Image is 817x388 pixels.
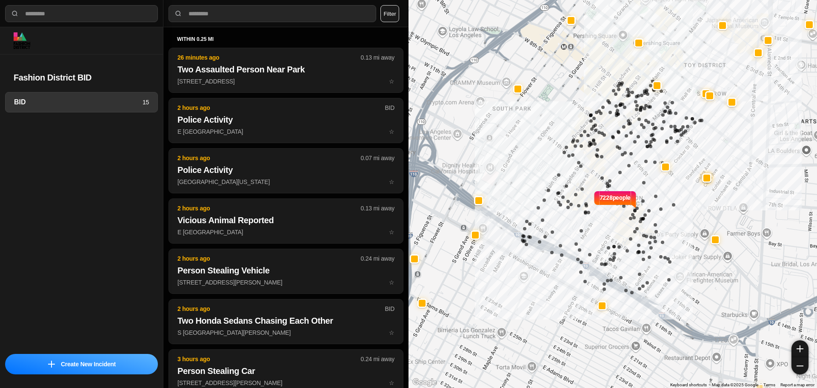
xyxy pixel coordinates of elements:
[169,128,403,135] a: 2 hours agoBIDPolice ActivityE [GEOGRAPHIC_DATA]star
[593,190,600,209] img: notch
[177,328,394,337] p: S [GEOGRAPHIC_DATA][PERSON_NAME]
[169,249,403,294] button: 2 hours ago0.24 mi awayPerson Stealing Vehicle[STREET_ADDRESS][PERSON_NAME]star
[780,382,814,387] a: Report a map error
[169,178,403,185] a: 2 hours ago0.07 mi awayPolice Activity[GEOGRAPHIC_DATA][US_STATE]star
[14,97,143,107] h3: BID
[174,9,183,18] img: search
[14,72,149,83] h2: Fashion District BID
[763,382,775,387] a: Terms (opens in new tab)
[791,357,808,374] button: zoom-out
[177,355,361,363] p: 3 hours ago
[169,148,403,193] button: 2 hours ago0.07 mi awayPolice Activity[GEOGRAPHIC_DATA][US_STATE]star
[797,362,803,369] img: zoom-out
[389,379,394,386] span: star
[389,279,394,286] span: star
[169,198,403,244] button: 2 hours ago0.13 mi awayVicious Animal ReportedE [GEOGRAPHIC_DATA]star
[177,315,394,327] h2: Two Honda Sedans Chasing Each Other
[177,53,361,62] p: 26 minutes ago
[385,305,394,313] p: BID
[169,78,403,85] a: 26 minutes ago0.13 mi awayTwo Assaulted Person Near Park[STREET_ADDRESS]star
[411,377,439,388] a: Open this area in Google Maps (opens a new window)
[169,379,403,386] a: 3 hours ago0.24 mi awayPerson Stealing Car[STREET_ADDRESS][PERSON_NAME]star
[169,228,403,236] a: 2 hours ago0.13 mi awayVicious Animal ReportedE [GEOGRAPHIC_DATA]star
[177,204,361,213] p: 2 hours ago
[5,92,158,112] a: BID15
[411,377,439,388] img: Google
[389,329,394,336] span: star
[169,329,403,336] a: 2 hours agoBIDTwo Honda Sedans Chasing Each OtherS [GEOGRAPHIC_DATA][PERSON_NAME]star
[177,365,394,377] h2: Person Stealing Car
[361,254,394,263] p: 0.24 mi away
[177,228,394,236] p: E [GEOGRAPHIC_DATA]
[143,98,149,106] p: 15
[600,193,631,212] p: 7228 people
[361,53,394,62] p: 0.13 mi away
[177,154,361,162] p: 2 hours ago
[48,361,55,368] img: icon
[389,128,394,135] span: star
[177,164,394,176] h2: Police Activity
[169,48,403,93] button: 26 minutes ago0.13 mi awayTwo Assaulted Person Near Park[STREET_ADDRESS]star
[177,305,385,313] p: 2 hours ago
[177,127,394,136] p: E [GEOGRAPHIC_DATA]
[389,229,394,236] span: star
[361,154,394,162] p: 0.07 mi away
[385,103,394,112] p: BID
[797,345,803,352] img: zoom-in
[380,5,399,22] button: Filter
[169,279,403,286] a: 2 hours ago0.24 mi awayPerson Stealing Vehicle[STREET_ADDRESS][PERSON_NAME]star
[361,204,394,213] p: 0.13 mi away
[670,382,707,388] button: Keyboard shortcuts
[177,254,361,263] p: 2 hours ago
[177,114,394,126] h2: Police Activity
[712,382,758,387] span: Map data ©2025 Google
[177,103,385,112] p: 2 hours ago
[177,178,394,186] p: [GEOGRAPHIC_DATA][US_STATE]
[389,78,394,85] span: star
[14,32,30,49] img: logo
[791,340,808,357] button: zoom-in
[169,98,403,143] button: 2 hours agoBIDPolice ActivityE [GEOGRAPHIC_DATA]star
[177,278,394,287] p: [STREET_ADDRESS][PERSON_NAME]
[169,299,403,344] button: 2 hours agoBIDTwo Honda Sedans Chasing Each OtherS [GEOGRAPHIC_DATA][PERSON_NAME]star
[177,379,394,387] p: [STREET_ADDRESS][PERSON_NAME]
[361,355,394,363] p: 0.24 mi away
[61,360,116,368] p: Create New Incident
[177,264,394,276] h2: Person Stealing Vehicle
[177,63,394,75] h2: Two Assaulted Person Near Park
[5,354,158,374] button: iconCreate New Incident
[11,9,19,18] img: search
[389,178,394,185] span: star
[177,77,394,86] p: [STREET_ADDRESS]
[631,190,637,209] img: notch
[177,36,395,43] h5: within 0.25 mi
[177,214,394,226] h2: Vicious Animal Reported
